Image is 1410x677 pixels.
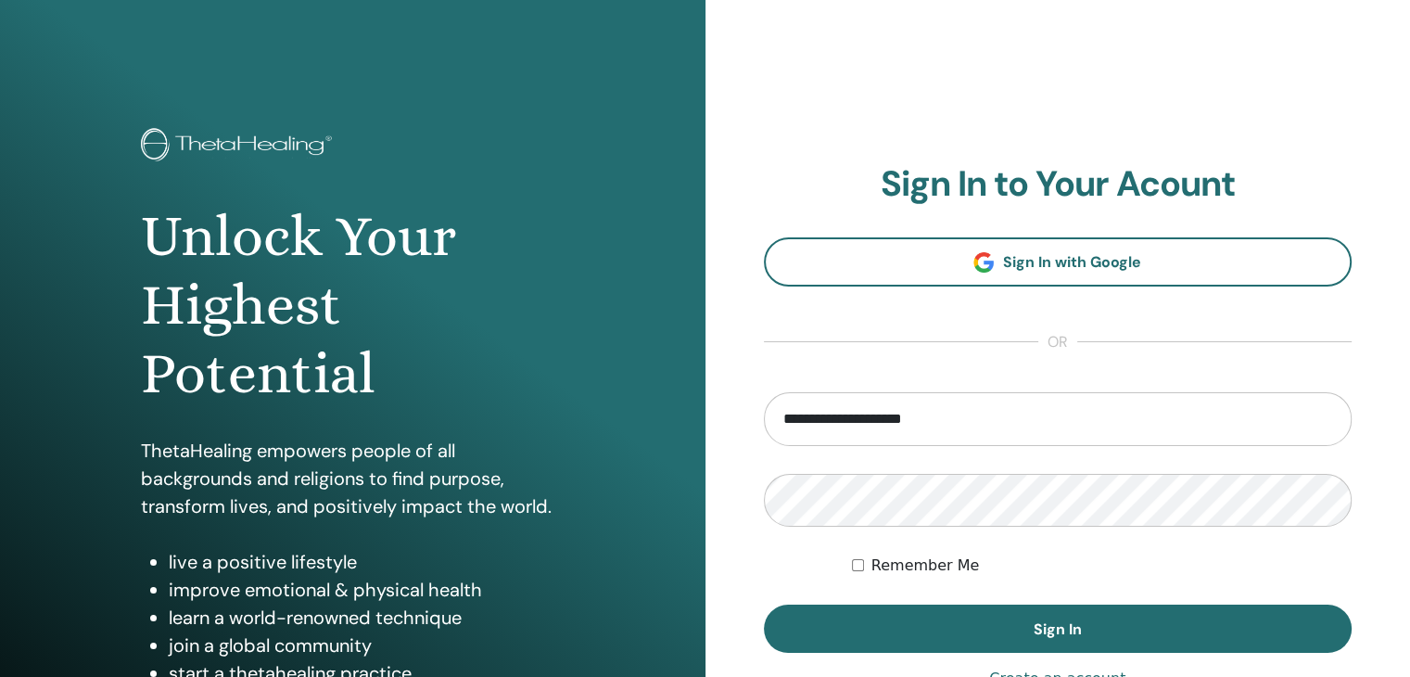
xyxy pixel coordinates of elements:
[169,576,565,604] li: improve emotional & physical health
[141,202,565,409] h1: Unlock Your Highest Potential
[764,605,1353,653] button: Sign In
[871,555,980,577] label: Remember Me
[764,163,1353,206] h2: Sign In to Your Acount
[1003,252,1141,272] span: Sign In with Google
[169,604,565,632] li: learn a world-renowned technique
[169,548,565,576] li: live a positive lifestyle
[169,632,565,659] li: join a global community
[764,237,1353,287] a: Sign In with Google
[1038,331,1077,353] span: or
[852,555,1352,577] div: Keep me authenticated indefinitely or until I manually logout
[1034,620,1082,639] span: Sign In
[141,437,565,520] p: ThetaHealing empowers people of all backgrounds and religions to find purpose, transform lives, a...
